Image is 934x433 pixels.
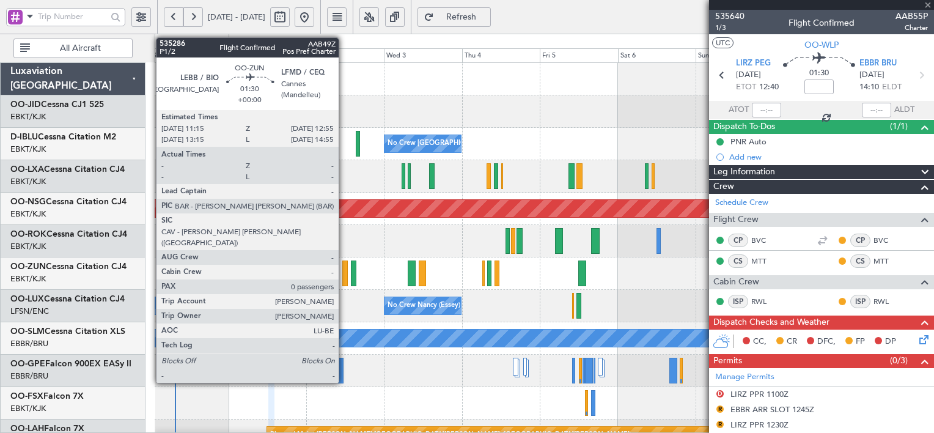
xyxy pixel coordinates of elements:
[10,144,46,155] a: EBKT/KJK
[10,338,48,349] a: EBBR/BRU
[10,392,43,401] span: OO-FSX
[208,12,265,23] span: [DATE] - [DATE]
[712,37,734,48] button: UTC
[728,254,748,268] div: CS
[736,57,771,70] span: LIRZ PEG
[885,336,896,348] span: DP
[150,48,228,63] div: Sun 31
[384,48,461,63] div: Wed 3
[789,17,855,29] div: Flight Confirmed
[850,254,870,268] div: CS
[10,403,46,414] a: EBKT/KJK
[730,420,789,430] div: LIRZ PPR 1230Z
[38,7,107,26] input: Trip Number
[890,120,908,133] span: (1/1)
[859,81,879,94] span: 14:10
[804,39,839,51] span: OO-WLP
[716,390,724,398] button: D
[10,273,46,284] a: EBKT/KJK
[715,23,745,33] span: 1/3
[716,421,724,428] button: R
[715,197,768,209] a: Schedule Crew
[388,297,460,315] div: No Crew Nancy (Essey)
[753,336,767,348] span: CC,
[10,295,44,303] span: OO-LUX
[10,327,45,336] span: OO-SLM
[10,306,49,317] a: LFSN/ENC
[873,235,901,246] a: BVC
[713,180,734,194] span: Crew
[10,295,125,303] a: OO-LUXCessna Citation CJ4
[894,104,914,116] span: ALDT
[751,256,779,267] a: MTT
[540,48,617,63] div: Fri 5
[10,327,125,336] a: OO-SLMCessna Citation XLS
[10,198,46,206] span: OO-NSG
[895,23,928,33] span: Charter
[751,235,779,246] a: BVC
[10,198,127,206] a: OO-NSGCessna Citation CJ4
[229,48,306,63] div: Mon 1
[618,48,696,63] div: Sat 6
[730,404,814,415] div: EBBR ARR SLOT 1245Z
[10,424,44,433] span: OO-LAH
[10,133,38,141] span: D-IBLU
[10,165,125,174] a: OO-LXACessna Citation CJ4
[728,234,748,247] div: CP
[730,136,767,147] div: PNR Auto
[10,262,127,271] a: OO-ZUNCessna Citation CJ4
[809,67,829,80] span: 01:30
[696,48,773,63] div: Sun 7
[10,209,46,220] a: EBKT/KJK
[713,354,742,368] span: Permits
[817,336,836,348] span: DFC,
[713,275,759,289] span: Cabin Crew
[759,81,779,94] span: 12:40
[10,241,46,252] a: EBKT/KJK
[417,7,491,27] button: Refresh
[728,295,748,308] div: ISP
[10,262,46,271] span: OO-ZUN
[10,424,84,433] a: OO-LAHFalcon 7X
[890,354,908,367] span: (0/3)
[10,100,104,109] a: OO-JIDCessna CJ1 525
[157,36,178,46] div: [DATE]
[729,152,928,162] div: Add new
[873,256,901,267] a: MTT
[10,360,131,368] a: OO-GPEFalcon 900EX EASy II
[850,234,870,247] div: CP
[736,81,756,94] span: ETOT
[231,36,252,46] div: [DATE]
[716,405,724,413] button: R
[306,48,384,63] div: Tue 2
[10,392,84,401] a: OO-FSXFalcon 7X
[856,336,865,348] span: FP
[388,135,592,153] div: No Crew [GEOGRAPHIC_DATA] ([GEOGRAPHIC_DATA] National)
[713,213,759,227] span: Flight Crew
[10,165,44,174] span: OO-LXA
[436,13,487,21] span: Refresh
[729,104,749,116] span: ATOT
[10,230,46,239] span: OO-ROK
[850,295,870,308] div: ISP
[713,316,829,330] span: Dispatch Checks and Weather
[10,371,48,382] a: EBBR/BRU
[882,81,902,94] span: ELDT
[713,165,775,179] span: Leg Information
[715,10,745,23] span: 535640
[730,389,789,399] div: LIRZ PPR 1100Z
[751,296,779,307] a: RWL
[873,296,901,307] a: RWL
[10,230,127,239] a: OO-ROKCessna Citation CJ4
[895,10,928,23] span: AAB55P
[787,336,797,348] span: CR
[715,371,774,383] a: Manage Permits
[10,360,45,368] span: OO-GPE
[10,111,46,122] a: EBKT/KJK
[13,39,133,58] button: All Aircraft
[10,100,41,109] span: OO-JID
[10,176,46,187] a: EBKT/KJK
[462,48,540,63] div: Thu 4
[10,133,116,141] a: D-IBLUCessna Citation M2
[32,44,128,53] span: All Aircraft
